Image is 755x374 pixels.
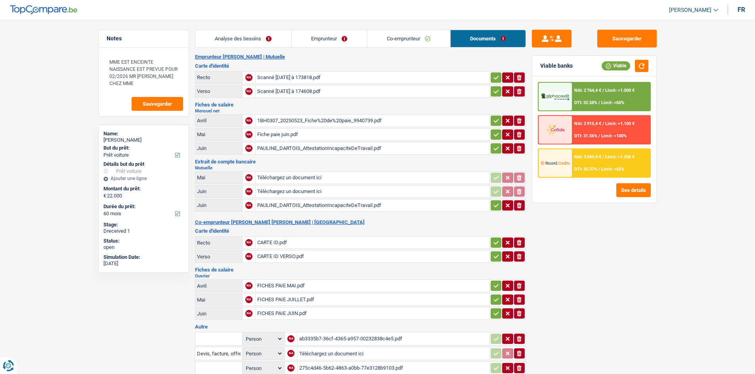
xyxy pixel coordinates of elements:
[574,88,601,93] span: NAI: 2 764,4 €
[103,238,184,244] div: Status:
[195,228,526,234] h3: Carte d'identité
[195,109,526,113] h2: Mensuel net
[245,88,252,95] div: NA
[197,240,241,246] div: Recto
[103,161,184,167] div: Détails but du prêt
[257,72,488,84] div: Scanné [DATE] à 173818.pdf
[197,74,241,80] div: Recto
[602,154,604,159] span: /
[103,145,182,151] label: But du prêt:
[195,267,526,272] h3: Fiches de salaire
[195,102,526,107] h3: Fiches de salaire
[605,88,635,93] span: Limit: >1.000 €
[103,193,106,199] span: €
[245,188,252,195] div: NA
[245,74,252,81] div: NA
[257,129,488,140] div: Fiche paie juin.pdf
[287,365,294,372] div: NA
[574,154,601,159] span: NAI: 3 049,8 €
[245,253,252,260] div: NA
[245,174,252,181] div: NA
[245,202,252,209] div: NA
[574,133,597,139] span: DTI: 31.56%
[669,7,711,13] span: [PERSON_NAME]
[601,100,624,105] span: Limit: <60%
[541,92,570,101] img: AlphaCredit
[602,61,630,70] div: Viable
[598,133,600,139] span: /
[602,88,604,93] span: /
[257,308,488,319] div: FICHES PAIE JUIN.pdf
[287,335,294,342] div: NA
[541,156,570,170] img: Record Credits
[367,30,450,47] a: Co-emprunteur
[195,159,526,164] h3: Extrait de compte bancaire
[257,115,488,127] div: 1BH0307_20250523_Fiche%20de%20paie_9940739.pdf
[103,244,184,251] div: open
[574,121,601,126] span: NAI: 2 915,4 €
[257,280,488,292] div: FICHES PAIE MAI.pdf
[143,101,172,106] span: Sauvegarder
[605,154,635,159] span: Limit: >1.506 €
[197,202,241,208] div: Juin
[257,85,488,97] div: Scanné [DATE] à 174608.pdf
[195,166,526,170] h2: Mutuelle
[451,30,526,47] a: Documents
[103,203,182,210] label: Durée du prêt:
[245,296,252,303] div: NA
[257,294,488,306] div: FICHES PAIE JUILLET.pdf
[195,54,526,60] h2: Emprunteur [PERSON_NAME] | Mutuelle
[601,167,624,172] span: Limit: <65%
[197,118,241,123] div: Avril
[103,176,184,181] div: Ajouter une ligne
[197,297,241,303] div: Mai
[195,274,526,278] h2: Ouvrier
[197,88,241,94] div: Verso
[245,239,252,246] div: NA
[103,222,184,228] div: Stage:
[197,175,241,180] div: Mai
[245,282,252,289] div: NA
[540,63,573,69] div: Viable banks
[257,237,488,249] div: CARTE ID.pdf
[197,188,241,194] div: Juin
[616,183,651,197] button: See details
[107,35,181,42] h5: Notes
[299,362,488,374] div: 275c4d46-5b62-4863-a0bb-77e3128b9103.pdf
[195,63,526,68] h3: Carte d'identité
[663,4,718,17] a: [PERSON_NAME]
[132,97,183,111] button: Sauvegarder
[10,5,77,15] img: TopCompare Logo
[598,100,600,105] span: /
[103,260,184,267] div: [DATE]
[287,350,294,357] div: NA
[197,145,241,151] div: Juin
[103,131,184,137] div: Name:
[195,30,291,47] a: Analyse des besoins
[245,117,252,124] div: NA
[257,199,488,211] div: PAULINE_DARTOIS_AttestationIncapaciteDeTravail.pdf
[195,324,526,329] h3: Autre
[601,133,627,139] span: Limit: <100%
[195,219,526,226] h2: Co-emprunteur [PERSON_NAME] [PERSON_NAME] | [GEOGRAPHIC_DATA]
[245,310,252,317] div: NA
[541,122,570,137] img: Cofidis
[574,100,597,105] span: DTI: 32.58%
[197,283,241,289] div: Avril
[602,121,604,126] span: /
[574,167,597,172] span: DTI: 30.37%
[103,228,184,234] div: Dreceived 1
[292,30,367,47] a: Emprunteur
[245,131,252,138] div: NA
[245,145,252,152] div: NA
[738,6,745,13] div: fr
[103,254,184,260] div: Simulation Date:
[197,254,241,260] div: Verso
[597,30,657,47] button: Sauvegarder
[257,251,488,262] div: CARTE ID VERSO.pdf
[197,311,241,317] div: Juin
[605,121,635,126] span: Limit: >1.100 €
[598,167,600,172] span: /
[103,137,184,143] div: [PERSON_NAME]
[257,142,488,154] div: PAULINE_DARTOIS_AttestationIncapaciteDeTravail.pdf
